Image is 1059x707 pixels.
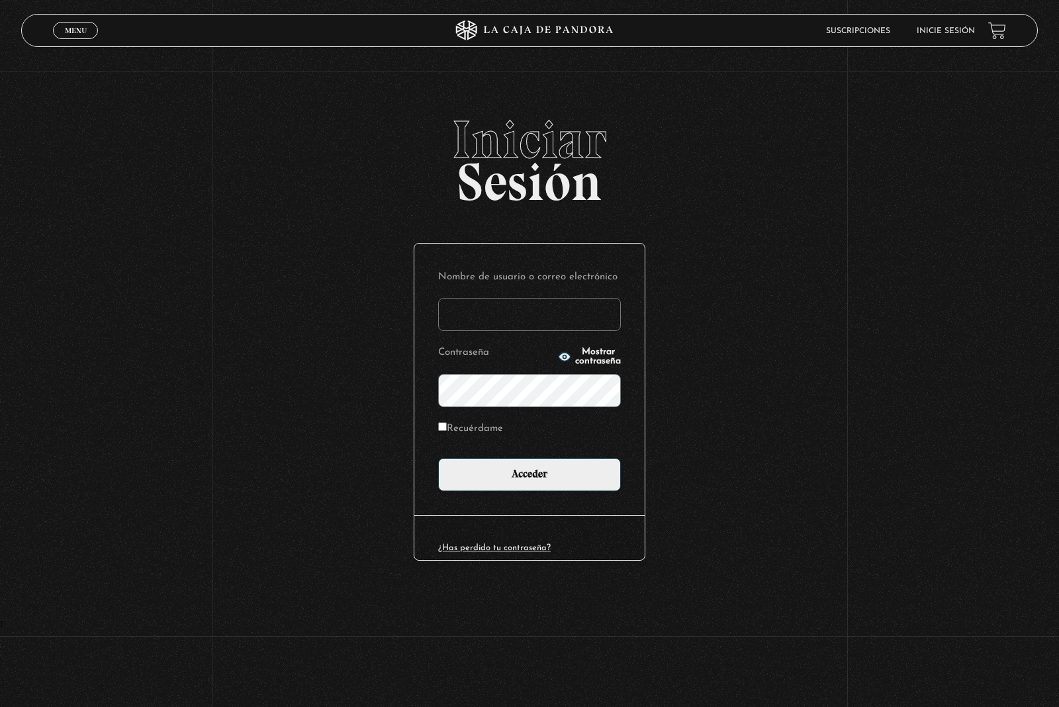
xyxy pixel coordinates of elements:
label: Contraseña [438,343,554,363]
span: Menu [65,26,87,34]
label: Nombre de usuario o correo electrónico [438,267,621,288]
a: View your shopping cart [988,22,1006,40]
input: Acceder [438,458,621,491]
span: Iniciar [21,113,1038,166]
a: ¿Has perdido tu contraseña? [438,543,551,552]
label: Recuérdame [438,419,503,440]
a: Suscripciones [826,27,890,35]
span: Cerrar [60,38,91,47]
input: Recuérdame [438,422,447,431]
a: Inicie sesión [917,27,975,35]
button: Mostrar contraseña [558,348,621,366]
h2: Sesión [21,113,1038,198]
span: Mostrar contraseña [575,348,621,366]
